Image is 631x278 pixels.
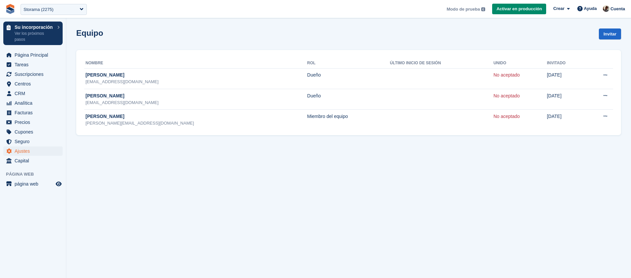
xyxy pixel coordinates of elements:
[3,70,63,79] a: menu
[15,79,54,88] span: Centros
[3,146,63,156] a: menu
[603,5,609,12] img: Patrick Blanc
[15,179,54,189] span: página web
[84,58,307,69] th: Nombre
[3,60,63,69] a: menu
[55,180,63,188] a: Vista previa de la tienda
[493,72,520,78] a: No aceptado
[86,92,307,99] div: [PERSON_NAME]
[15,89,54,98] span: CRM
[6,171,66,178] span: Página web
[584,5,597,12] span: Ayuda
[493,58,547,69] th: Unido
[493,93,520,98] a: No aceptado
[599,28,621,39] a: Invitar
[86,120,307,127] div: [PERSON_NAME][EMAIL_ADDRESS][DOMAIN_NAME]
[15,156,54,165] span: Capital
[5,4,15,14] img: stora-icon-8386f47178a22dfd0bd8f6a31ec36ba5ce8667c1dd55bd0f319d3a0aa187defe.svg
[3,98,63,108] a: menu
[86,113,307,120] div: [PERSON_NAME]
[492,4,546,15] a: Activar en producción
[547,68,585,89] td: [DATE]
[447,6,480,13] span: Modo de prueba
[15,108,54,117] span: Facturas
[610,6,625,12] span: Cuenta
[15,25,54,29] p: Su incorporación
[3,108,63,117] a: menu
[24,6,53,13] div: Storama (2275)
[547,109,585,130] td: [DATE]
[493,114,520,119] a: No aceptado
[15,118,54,127] span: Precios
[3,156,63,165] a: menu
[307,58,390,69] th: Rol
[15,137,54,146] span: Seguro
[547,89,585,109] td: [DATE]
[15,50,54,60] span: Página Principal
[15,60,54,69] span: Tareas
[547,58,585,69] th: Invitado
[390,58,493,69] th: Último inicio de sesión
[307,89,390,109] td: Dueño
[15,70,54,79] span: Suscripciones
[3,137,63,146] a: menu
[15,98,54,108] span: Analítica
[496,6,542,12] span: Activar en producción
[86,72,307,79] div: [PERSON_NAME]
[3,89,63,98] a: menu
[3,127,63,137] a: menu
[3,118,63,127] a: menu
[307,68,390,89] td: Dueño
[3,79,63,88] a: menu
[15,127,54,137] span: Cupones
[15,30,54,42] p: Ver los próximos pasos
[86,99,307,106] div: [EMAIL_ADDRESS][DOMAIN_NAME]
[481,7,485,11] img: icon-info-grey-7440780725fd019a000dd9b08b2336e03edf1995a4989e88bcd33f0948082b44.svg
[76,28,103,37] h1: Equipo
[86,79,307,85] div: [EMAIL_ADDRESS][DOMAIN_NAME]
[3,179,63,189] a: menú
[3,22,63,45] a: Su incorporación Ver los próximos pasos
[3,50,63,60] a: menu
[15,146,54,156] span: Ajustes
[307,109,390,130] td: Miembro del equipo
[553,5,564,12] span: Crear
